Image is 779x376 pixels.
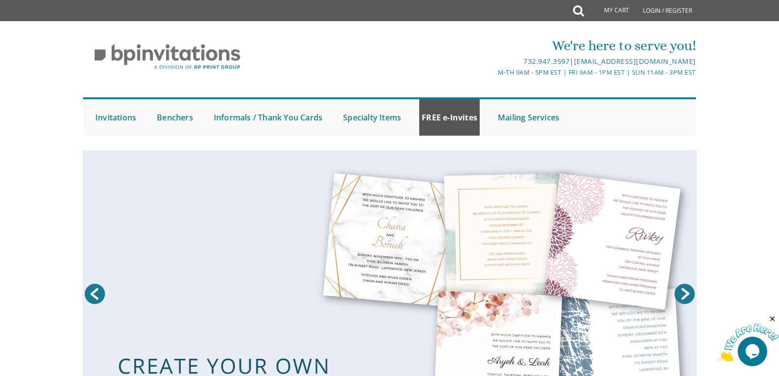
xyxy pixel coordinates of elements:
img: BP Invitation Loft [83,36,252,77]
a: Next [672,282,697,306]
a: FREE e-Invites [419,99,480,136]
a: Prev [83,282,107,306]
a: Specialty Items [341,99,404,136]
a: My Cart [583,1,636,21]
a: Benchers [154,99,196,136]
div: | [288,56,696,67]
a: Mailing Services [495,99,562,136]
div: M-Th 9am - 5pm EST | Fri 9am - 1pm EST | Sun 11am - 3pm EST [288,67,696,78]
a: Informals / Thank You Cards [211,99,325,136]
iframe: chat widget [718,315,779,361]
a: 732.947.3597 [523,57,570,66]
a: Invitations [93,99,139,136]
a: [EMAIL_ADDRESS][DOMAIN_NAME] [574,57,696,66]
div: We're here to serve you! [288,36,696,56]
